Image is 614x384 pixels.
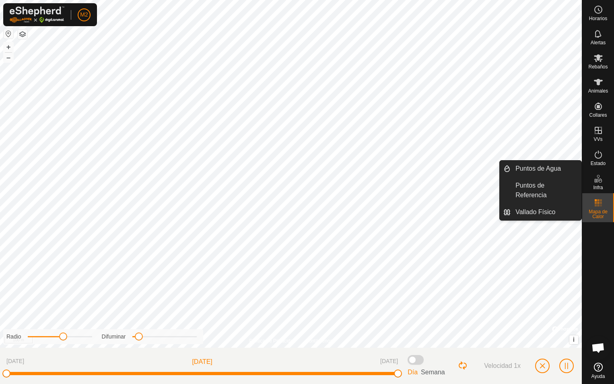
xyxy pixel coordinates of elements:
[589,113,607,118] span: Collares
[500,161,581,177] li: Puntos de Agua
[192,357,212,367] span: [DATE]
[474,359,527,373] button: Speed Button
[584,209,612,219] span: Mapa de Calor
[573,336,575,343] span: i
[458,361,468,371] button: Loop Button
[589,16,607,21] span: Horarios
[6,357,24,367] span: [DATE]
[593,185,603,190] span: Infra
[500,204,581,220] li: Vallado Físico
[80,10,88,19] span: M2
[586,336,610,360] div: Chat abierto
[515,164,561,173] span: Puntos de Agua
[4,29,13,39] button: Restablecer Mapa
[380,357,398,367] span: [DATE]
[500,178,581,203] li: Puntos de Referencia
[569,335,578,344] button: i
[249,337,296,345] a: Política de Privacidad
[4,42,13,52] button: +
[421,369,445,376] span: Semana
[408,369,418,376] span: Día
[102,332,126,341] label: Difuminar
[4,53,13,62] button: –
[305,337,332,345] a: Contáctenos
[593,137,602,142] span: VVs
[588,89,608,93] span: Animales
[591,40,606,45] span: Alertas
[18,29,27,39] button: Capas del Mapa
[511,178,581,203] a: Puntos de Referencia
[10,6,64,23] img: Logo Gallagher
[6,332,21,341] label: Radio
[591,161,606,166] span: Estado
[582,359,614,382] a: Ayuda
[591,374,605,379] span: Ayuda
[515,207,555,217] span: Vallado Físico
[511,161,581,177] a: Puntos de Agua
[484,362,521,370] span: Velocidad 1x
[511,204,581,220] a: Vallado Físico
[515,181,577,200] span: Puntos de Referencia
[588,64,608,69] span: Rebaños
